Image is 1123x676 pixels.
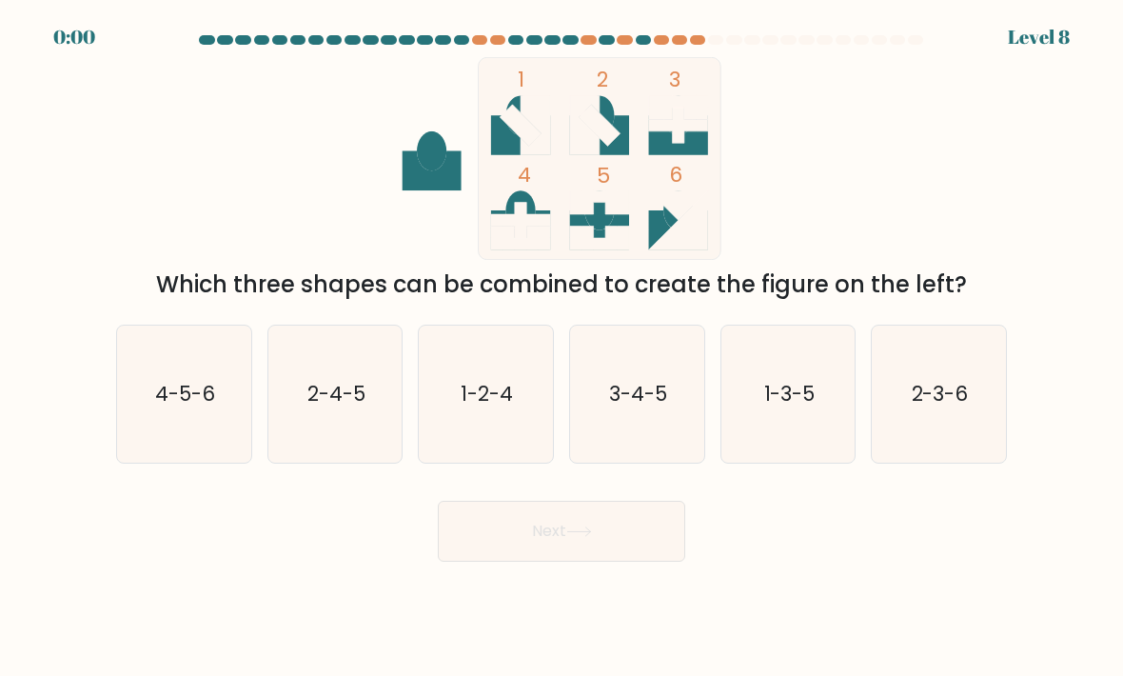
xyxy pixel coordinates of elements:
text: 1-3-5 [763,380,815,408]
text: 4-5-6 [155,380,215,408]
button: Next [438,501,685,562]
text: 2-3-6 [912,380,969,408]
text: 3-4-5 [609,380,667,408]
div: Which three shapes can be combined to create the figure on the left? [128,268,995,302]
tspan: 2 [597,65,608,94]
tspan: 1 [518,65,524,94]
tspan: 4 [518,160,531,189]
text: 1-2-4 [462,380,514,408]
div: 0:00 [53,23,95,51]
tspan: 5 [597,161,610,190]
tspan: 6 [669,160,682,189]
text: 2-4-5 [307,380,365,408]
tspan: 3 [669,65,680,94]
div: Level 8 [1008,23,1070,51]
